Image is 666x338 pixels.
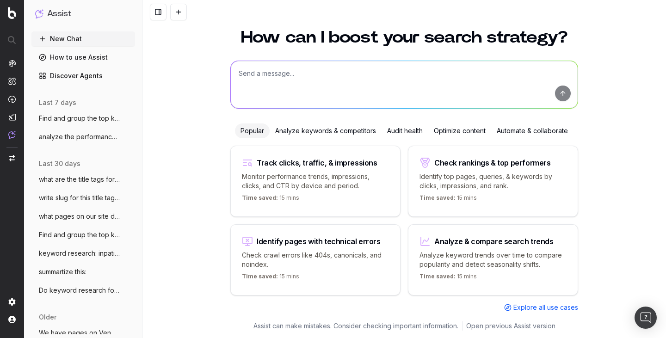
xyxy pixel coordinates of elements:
[419,194,477,205] p: 15 mins
[419,172,567,191] p: Identify top pages, queries, & keywords by clicks, impressions, and rank.
[39,313,56,322] span: older
[434,159,551,166] div: Check rankings & top performers
[8,131,16,139] img: Assist
[39,114,120,123] span: Find and group the top keywords for [PERSON_NAME]
[419,273,477,284] p: 15 mins
[257,238,381,245] div: Identify pages with technical errors
[31,68,135,83] a: Discover Agents
[9,155,15,161] img: Switch project
[31,209,135,224] button: what pages on our site deal with shift d
[8,77,16,85] img: Intelligence
[35,7,131,20] button: Assist
[31,246,135,261] button: keyword research: inpatient rehab
[513,303,578,312] span: Explore all use cases
[242,251,389,269] p: Check crawl errors like 404s, canonicals, and noindex.
[8,7,16,19] img: Botify logo
[230,29,578,46] h1: How can I boost your search strategy?
[31,264,135,279] button: summartize this:
[31,31,135,46] button: New Chat
[31,283,135,298] button: Do keyword research for a lawsuit invest
[39,159,80,168] span: last 30 days
[8,298,16,306] img: Setting
[39,98,76,107] span: last 7 days
[39,286,120,295] span: Do keyword research for a lawsuit invest
[39,230,120,240] span: Find and group the top keywords for sta
[491,123,573,138] div: Automate & collaborate
[635,307,657,329] div: Open Intercom Messenger
[419,194,456,201] span: Time saved:
[434,238,554,245] div: Analyze & compare search trends
[242,273,299,284] p: 15 mins
[466,321,555,331] a: Open previous Assist version
[35,9,43,18] img: Assist
[253,321,458,331] p: Assist can make mistakes. Consider checking important information.
[31,50,135,65] a: How to use Assist
[242,273,278,280] span: Time saved:
[31,111,135,126] button: Find and group the top keywords for [PERSON_NAME]
[39,249,120,258] span: keyword research: inpatient rehab
[257,159,377,166] div: Track clicks, traffic, & impressions
[382,123,428,138] div: Audit health
[419,273,456,280] span: Time saved:
[428,123,491,138] div: Optimize content
[39,132,120,141] span: analyze the performance of our page on s
[8,95,16,103] img: Activation
[39,328,120,338] span: We have pages on Venmo and CashApp refer
[242,194,299,205] p: 15 mins
[31,129,135,144] button: analyze the performance of our page on s
[235,123,270,138] div: Popular
[39,193,120,203] span: write slug for this title tag: Starwood
[31,172,135,187] button: what are the title tags for pages dealin
[39,175,120,184] span: what are the title tags for pages dealin
[39,212,120,221] span: what pages on our site deal with shift d
[419,251,567,269] p: Analyze keyword trends over time to compare popularity and detect seasonality shifts.
[270,123,382,138] div: Analyze keywords & competitors
[47,7,71,20] h1: Assist
[39,267,86,277] span: summartize this:
[8,60,16,67] img: Analytics
[31,191,135,205] button: write slug for this title tag: Starwood
[242,194,278,201] span: Time saved:
[8,113,16,121] img: Studio
[242,172,389,191] p: Monitor performance trends, impressions, clicks, and CTR by device and period.
[31,227,135,242] button: Find and group the top keywords for sta
[504,303,578,312] a: Explore all use cases
[8,316,16,323] img: My account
